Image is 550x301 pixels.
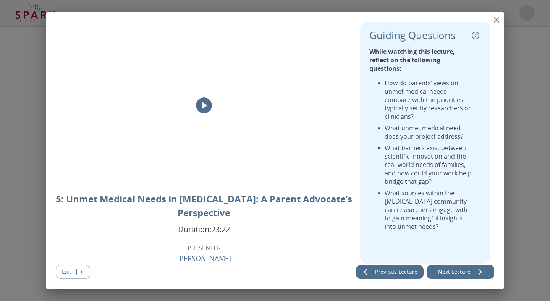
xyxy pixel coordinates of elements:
p: [PERSON_NAME] [177,253,231,264]
p: Guiding Questions [369,29,455,41]
p: 5: Unmet Medical Needs in [MEDICAL_DATA]: A Parent Advocate’s Perspective [56,192,353,220]
li: What sources within the [MEDICAL_DATA] community can researchers engage with to gain meaningful i... [385,189,474,231]
button: Previous lecture [356,265,424,279]
li: What barriers exist between scientific innovation and the real-world needs of families, and how c... [385,144,474,186]
button: close [489,12,504,28]
div: Image Cover [56,22,353,189]
button: play [192,94,215,117]
button: Next lecture [427,265,494,279]
button: collapse [470,30,481,41]
button: Exit [56,265,90,279]
p: PRESENTER [188,244,221,252]
strong: While watching this lecture, reflect on the following questions: [369,47,455,73]
p: Duration: 23:22 [178,224,230,235]
li: What unmet medical need does your project address? [385,124,474,141]
li: How do parents’ views on unmet medical needs compare with the priorities typically set by researc... [385,79,474,121]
